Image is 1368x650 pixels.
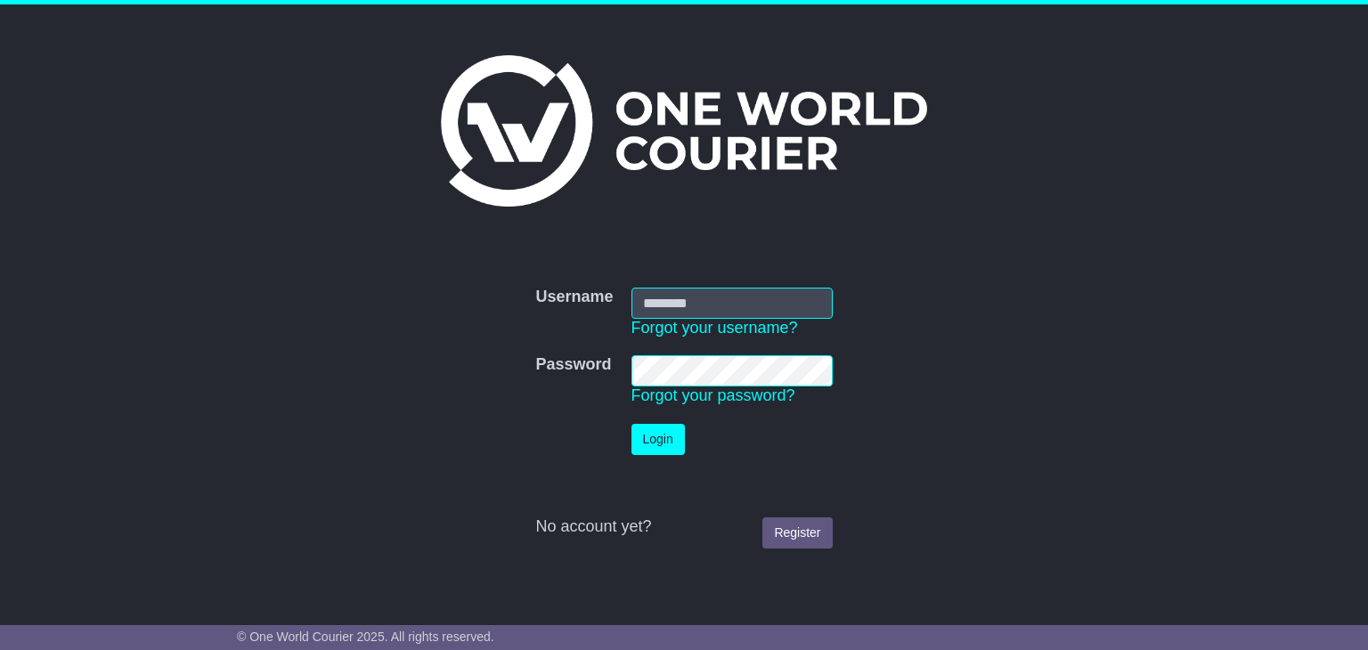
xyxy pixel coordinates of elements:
[237,630,494,644] span: © One World Courier 2025. All rights reserved.
[631,386,795,404] a: Forgot your password?
[441,55,927,207] img: One World
[631,319,798,337] a: Forgot your username?
[535,288,613,307] label: Username
[535,517,832,537] div: No account yet?
[631,424,685,455] button: Login
[762,517,832,548] a: Register
[535,355,611,375] label: Password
